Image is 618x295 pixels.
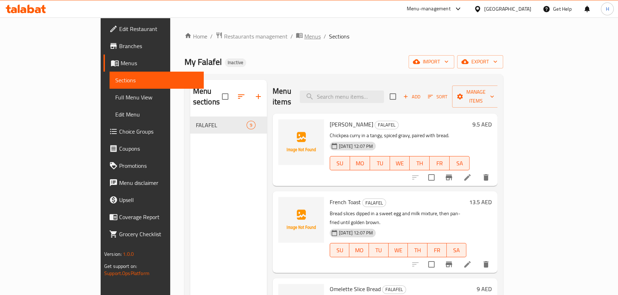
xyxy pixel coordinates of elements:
a: Branches [103,37,204,55]
span: WE [393,158,407,169]
span: FALAFEL [375,121,398,129]
span: Inactive [225,59,246,66]
p: Chickpea curry in a tangy, spiced gravy, paired with bread. [330,131,470,140]
div: Menu-management [407,5,451,13]
a: Edit Restaurant [103,20,204,37]
span: Sort sections [233,88,250,105]
a: Full Menu View [110,89,204,106]
h6: 9.5 AED [472,119,492,129]
span: Full Menu View [115,93,198,102]
span: MO [352,245,366,255]
span: Sections [329,32,349,41]
button: TU [370,156,390,170]
li: / [324,32,326,41]
span: Coverage Report [119,213,198,221]
button: SU [330,243,350,257]
button: Branch-specific-item [440,256,457,273]
span: Menu disclaimer [119,178,198,187]
div: FALAFEL9 [190,117,267,134]
span: FR [432,158,447,169]
span: Sort items [423,91,452,102]
span: [DATE] 12:07 PM [336,143,376,150]
a: Edit Menu [110,106,204,123]
span: Manage items [458,88,494,105]
span: SA [450,245,463,255]
button: delete [477,169,495,186]
h2: Menu sections [193,86,222,107]
span: Select section [385,89,400,104]
img: Chana Masala Bread [278,119,324,165]
div: [GEOGRAPHIC_DATA] [484,5,531,13]
button: delete [477,256,495,273]
button: SA [447,243,466,257]
span: 9 [247,122,255,129]
span: Add [402,93,421,101]
span: Version: [104,249,122,259]
span: FALAFEL [363,199,386,207]
span: TH [411,245,425,255]
button: export [457,55,503,68]
h6: 13.5 AED [469,197,492,207]
a: Upsell [103,191,204,208]
input: search [300,90,384,103]
span: H [606,5,609,13]
button: Add section [250,88,267,105]
button: MO [349,243,369,257]
button: TH [410,156,430,170]
span: Upsell [119,196,198,204]
span: FALAFEL [383,285,406,294]
button: import [409,55,454,68]
span: Branches [119,42,198,50]
span: TU [372,245,386,255]
button: SA [450,156,470,170]
span: FALAFEL [196,121,247,129]
span: Menus [121,59,198,67]
button: FR [430,156,450,170]
span: SA [452,158,467,169]
span: Select to update [424,257,439,272]
a: Support.OpsPlatform [104,269,150,278]
a: Edit menu item [463,173,472,182]
span: [PERSON_NAME] [330,119,373,130]
span: [DATE] 12:07 PM [336,229,376,236]
span: Grocery Checklist [119,230,198,238]
div: items [247,121,255,129]
a: Edit menu item [463,260,472,269]
button: Manage items [452,86,500,108]
h2: Menu items [273,86,291,107]
span: SU [333,245,347,255]
nav: Menu sections [190,114,267,136]
a: Grocery Checklist [103,226,204,243]
a: Menus [103,55,204,72]
span: TH [412,158,427,169]
span: import [414,57,449,66]
button: TH [408,243,427,257]
span: export [463,57,497,66]
h6: 9 AED [477,284,492,294]
span: TU [373,158,387,169]
a: Choice Groups [103,123,204,140]
button: WE [390,156,410,170]
button: MO [350,156,370,170]
span: MO [353,158,367,169]
a: Restaurants management [216,32,288,41]
img: French Toast [278,197,324,243]
span: Sections [115,76,198,84]
li: / [290,32,293,41]
nav: breadcrumb [184,32,503,41]
span: Add item [400,91,423,102]
span: Restaurants management [224,32,288,41]
span: Select to update [424,170,439,185]
button: FR [427,243,447,257]
a: Coupons [103,140,204,157]
span: Menus [304,32,321,41]
a: Sections [110,72,204,89]
span: Choice Groups [119,127,198,136]
button: Branch-specific-item [440,169,457,186]
div: Inactive [225,58,246,67]
span: SU [333,158,347,169]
